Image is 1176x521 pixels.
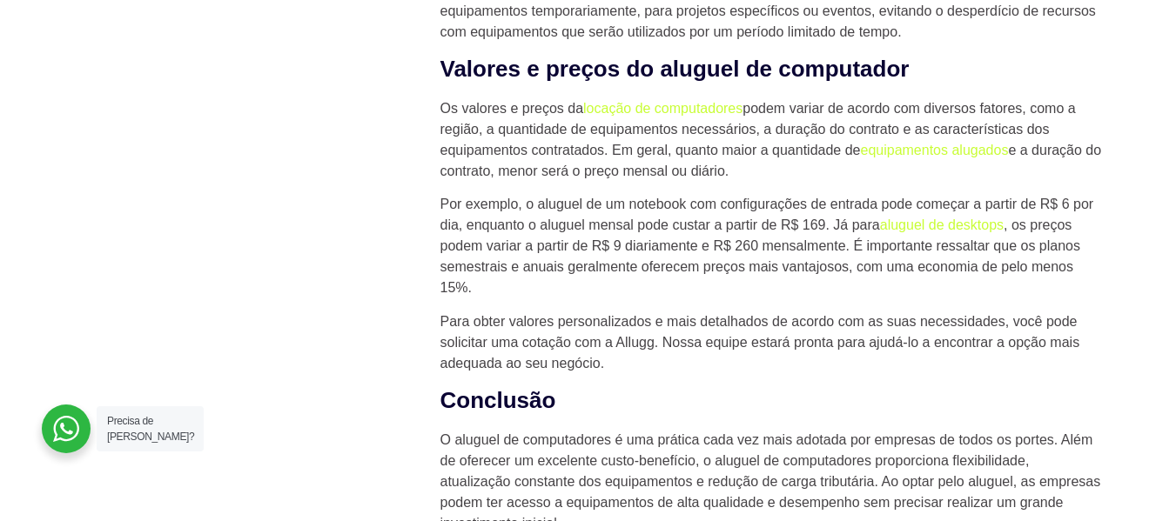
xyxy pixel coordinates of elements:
p: Para obter valores personalizados e mais detalhados de acordo com as suas necessidades, você pode... [440,311,1102,374]
p: Por exemplo, o aluguel de um notebook com configurações de entrada pode começar a partir de R$ 6 ... [440,194,1102,298]
p: Os valores e preços da podem variar de acordo com diversos fatores, como a região, a quantidade d... [440,98,1102,182]
div: Widget de chat [863,298,1176,521]
h2: Conclusão [440,386,1102,416]
iframe: Chat Widget [863,298,1176,521]
a: locação de computadores [583,101,743,116]
span: Precisa de [PERSON_NAME]? [107,415,194,443]
h2: Valores e preços do aluguel de computador [440,55,1102,84]
a: aluguel de desktops [880,217,1004,232]
a: equipamentos alugados [860,143,1008,157]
